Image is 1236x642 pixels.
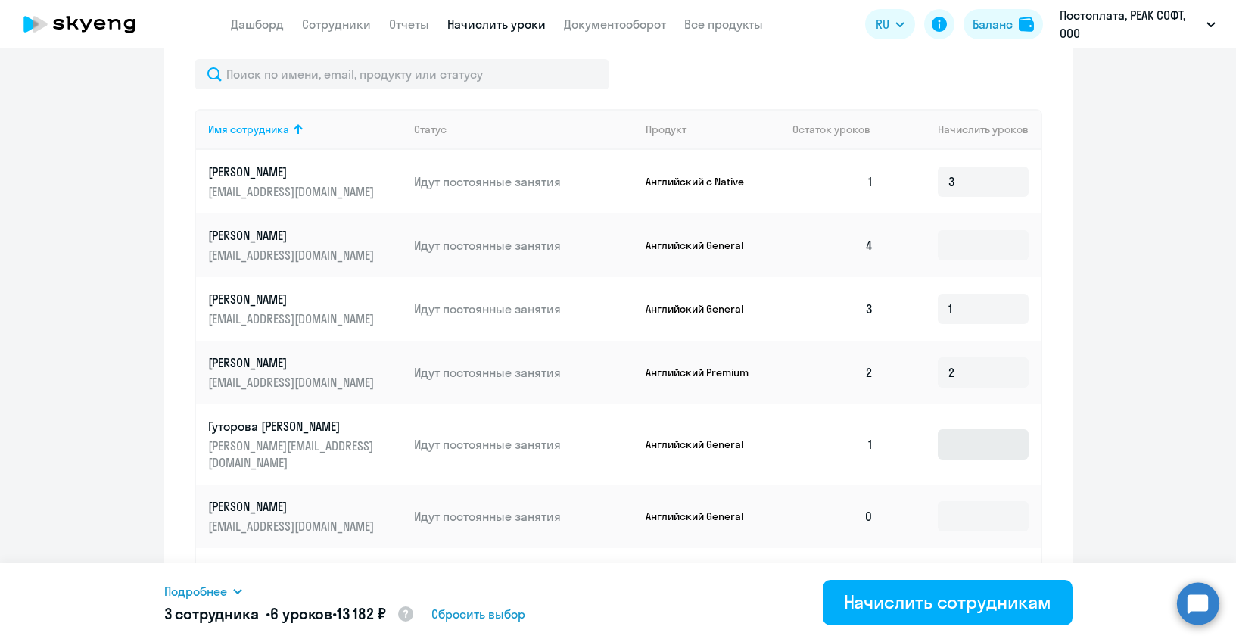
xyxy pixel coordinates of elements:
a: Отчеты [389,17,429,32]
div: Статус [414,123,634,136]
input: Поиск по имени, email, продукту или статусу [195,59,609,89]
td: 1 [780,404,886,485]
p: [PERSON_NAME] [208,498,378,515]
td: 1 [780,150,886,213]
p: Идут постоянные занятия [414,301,634,317]
td: 0 [780,485,886,548]
a: [PERSON_NAME][EMAIL_ADDRESS][DOMAIN_NAME] [208,227,403,263]
span: 13 182 ₽ [337,604,386,623]
a: Дашборд [231,17,284,32]
a: [PERSON_NAME][EMAIL_ADDRESS][DOMAIN_NAME] [208,354,403,391]
p: Идут постоянные занятия [414,173,634,190]
p: Английский General [646,238,759,252]
button: RU [865,9,915,39]
div: Продукт [646,123,686,136]
h5: 3 сотрудника • • [164,603,416,626]
p: Идут постоянные занятия [414,508,634,525]
p: Идут постоянные занятия [414,436,634,453]
p: [EMAIL_ADDRESS][DOMAIN_NAME] [208,518,378,534]
td: 3 [780,277,886,341]
td: 0 [780,548,886,612]
p: [EMAIL_ADDRESS][DOMAIN_NAME] [208,310,378,327]
p: [PERSON_NAME][EMAIL_ADDRESS][DOMAIN_NAME] [208,438,378,471]
p: Идут постоянные занятия [414,364,634,381]
p: Английский Premium [646,366,759,379]
p: [PERSON_NAME] [208,354,378,371]
a: Документооборот [564,17,666,32]
a: Титаров [PERSON_NAME][EMAIL_ADDRESS][DOMAIN_NAME] [208,562,403,598]
span: Сбросить выбор [431,605,525,623]
div: Продукт [646,123,780,136]
div: Имя сотрудника [208,123,289,136]
th: Начислить уроков [886,109,1040,150]
a: Начислить уроки [447,17,546,32]
span: RU [876,15,889,33]
a: [PERSON_NAME][EMAIL_ADDRESS][DOMAIN_NAME] [208,498,403,534]
div: Баланс [973,15,1013,33]
a: Все продукты [684,17,763,32]
td: 2 [780,341,886,404]
p: Английский General [646,510,759,523]
div: Начислить сотрудникам [844,590,1051,614]
img: balance [1019,17,1034,32]
p: [PERSON_NAME] [208,291,378,307]
a: [PERSON_NAME][EMAIL_ADDRESS][DOMAIN_NAME] [208,164,403,200]
button: Балансbalance [964,9,1043,39]
p: Титаров [PERSON_NAME] [208,562,378,578]
button: Постоплата, РЕАК СОФТ, ООО [1052,6,1223,42]
p: Постоплата, РЕАК СОФТ, ООО [1060,6,1200,42]
p: Английский General [646,438,759,451]
p: [EMAIL_ADDRESS][DOMAIN_NAME] [208,247,378,263]
a: [PERSON_NAME][EMAIL_ADDRESS][DOMAIN_NAME] [208,291,403,327]
a: Сотрудники [302,17,371,32]
div: Статус [414,123,447,136]
p: [PERSON_NAME] [208,164,378,180]
div: Имя сотрудника [208,123,403,136]
span: Остаток уроков [792,123,870,136]
span: Подробнее [164,582,227,600]
p: Идут постоянные занятия [414,237,634,254]
p: Английский с Native [646,175,759,189]
td: 4 [780,213,886,277]
p: [PERSON_NAME] [208,227,378,244]
a: Гуторова [PERSON_NAME][PERSON_NAME][EMAIL_ADDRESS][DOMAIN_NAME] [208,418,403,471]
span: 6 уроков [270,604,332,623]
p: [EMAIL_ADDRESS][DOMAIN_NAME] [208,183,378,200]
p: [EMAIL_ADDRESS][DOMAIN_NAME] [208,374,378,391]
div: Остаток уроков [792,123,886,136]
p: Гуторова [PERSON_NAME] [208,418,378,435]
button: Начислить сотрудникам [823,580,1073,625]
p: Английский General [646,302,759,316]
